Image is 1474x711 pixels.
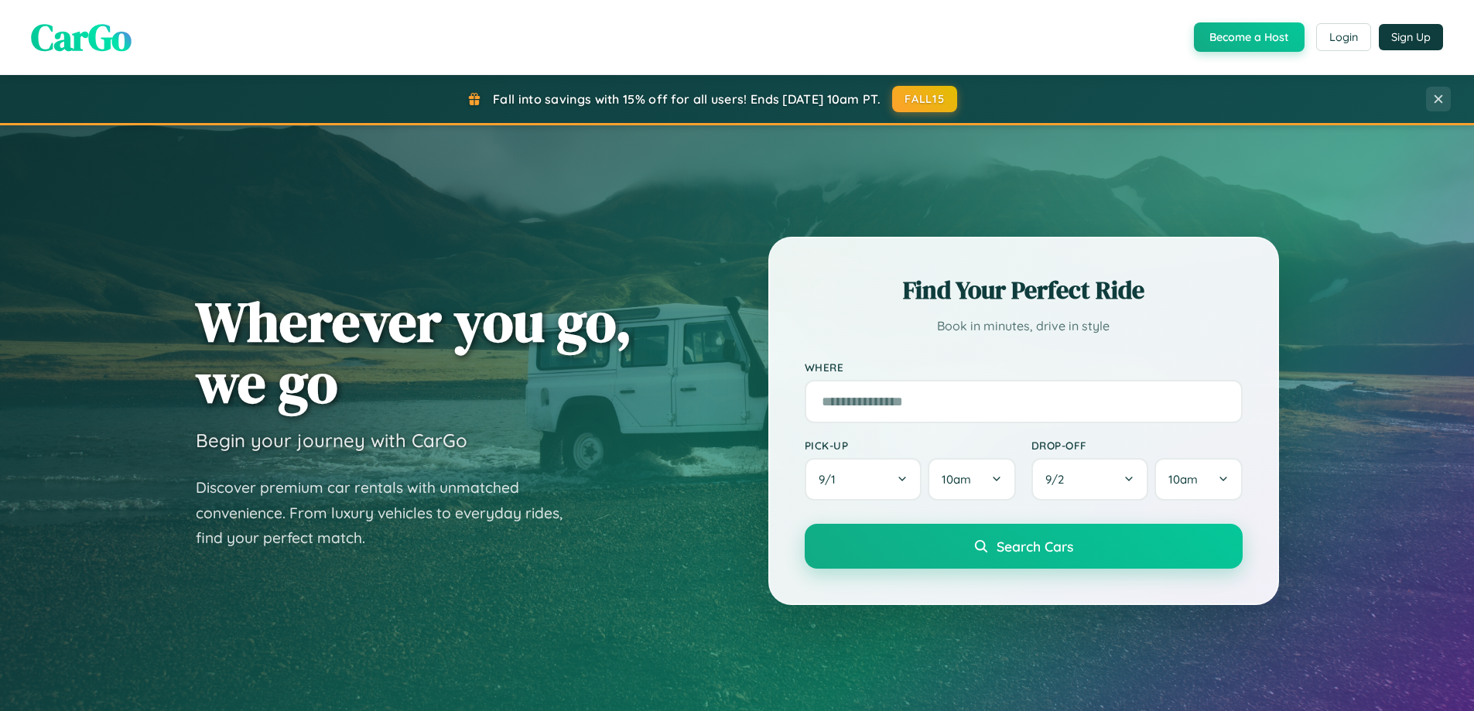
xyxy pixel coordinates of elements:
[928,458,1015,501] button: 10am
[1194,22,1305,52] button: Become a Host
[31,12,132,63] span: CarGo
[892,86,957,112] button: FALL15
[1031,458,1149,501] button: 9/2
[493,91,881,107] span: Fall into savings with 15% off for all users! Ends [DATE] 10am PT.
[942,472,971,487] span: 10am
[805,439,1016,452] label: Pick-up
[1316,23,1371,51] button: Login
[819,472,843,487] span: 9 / 1
[805,524,1243,569] button: Search Cars
[805,458,922,501] button: 9/1
[196,475,583,551] p: Discover premium car rentals with unmatched convenience. From luxury vehicles to everyday rides, ...
[1031,439,1243,452] label: Drop-off
[196,429,467,452] h3: Begin your journey with CarGo
[805,361,1243,374] label: Where
[1168,472,1198,487] span: 10am
[1379,24,1443,50] button: Sign Up
[1154,458,1242,501] button: 10am
[805,315,1243,337] p: Book in minutes, drive in style
[196,291,632,413] h1: Wherever you go, we go
[805,273,1243,307] h2: Find Your Perfect Ride
[1045,472,1072,487] span: 9 / 2
[997,538,1073,555] span: Search Cars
